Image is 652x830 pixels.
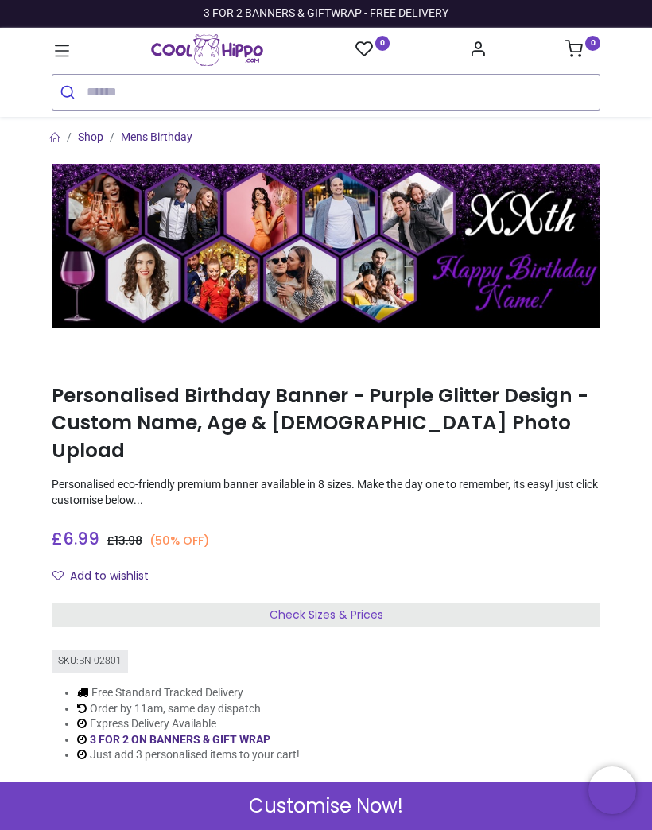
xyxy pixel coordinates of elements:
[52,527,99,550] span: £
[52,477,600,508] p: Personalised eco-friendly premium banner available in 8 sizes. Make the day one to remember, its ...
[77,716,300,732] li: Express Delivery Available
[52,563,162,590] button: Add to wishlistAdd to wishlist
[90,733,270,746] a: 3 FOR 2 ON BANNERS & GIFT WRAP
[52,75,87,110] button: Submit
[204,6,448,21] div: 3 FOR 2 BANNERS & GIFTWRAP - FREE DELIVERY
[63,527,99,550] span: 6.99
[151,34,263,66] a: Logo of Cool Hippo
[270,607,383,622] span: Check Sizes & Prices
[565,45,600,57] a: 0
[149,533,209,549] small: (50% OFF)
[469,45,487,57] a: Account Info
[375,36,390,51] sup: 0
[107,533,142,549] span: £
[52,570,64,581] i: Add to wishlist
[585,36,600,51] sup: 0
[52,164,600,328] img: Personalised Birthday Banner - Purple Glitter Design - Custom Name, Age & 9 Photo Upload
[52,382,600,464] h1: Personalised Birthday Banner - Purple Glitter Design - Custom Name, Age & [DEMOGRAPHIC_DATA] Phot...
[355,40,390,60] a: 0
[77,701,300,717] li: Order by 11am, same day dispatch
[121,130,192,143] a: Mens Birthday
[77,747,300,763] li: Just add 3 personalised items to your cart!
[52,650,128,673] div: SKU: BN-02801
[114,533,142,549] span: 13.98
[77,685,300,701] li: Free Standard Tracked Delivery
[588,766,636,814] iframe: Brevo live chat
[78,130,103,143] a: Shop
[151,34,263,66] img: Cool Hippo
[249,793,403,820] span: Customise Now!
